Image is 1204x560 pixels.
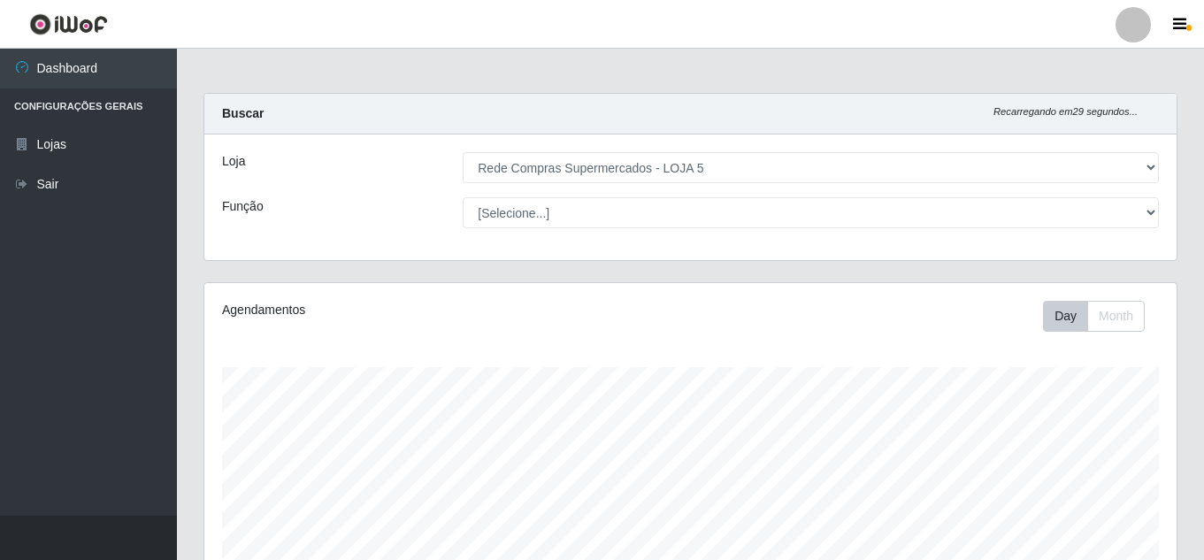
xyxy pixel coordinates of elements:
[222,106,264,120] strong: Buscar
[222,301,597,319] div: Agendamentos
[1043,301,1088,332] button: Day
[1043,301,1159,332] div: Toolbar with button groups
[1087,301,1145,332] button: Month
[993,106,1138,117] i: Recarregando em 29 segundos...
[29,13,108,35] img: CoreUI Logo
[222,152,245,171] label: Loja
[222,197,264,216] label: Função
[1043,301,1145,332] div: First group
